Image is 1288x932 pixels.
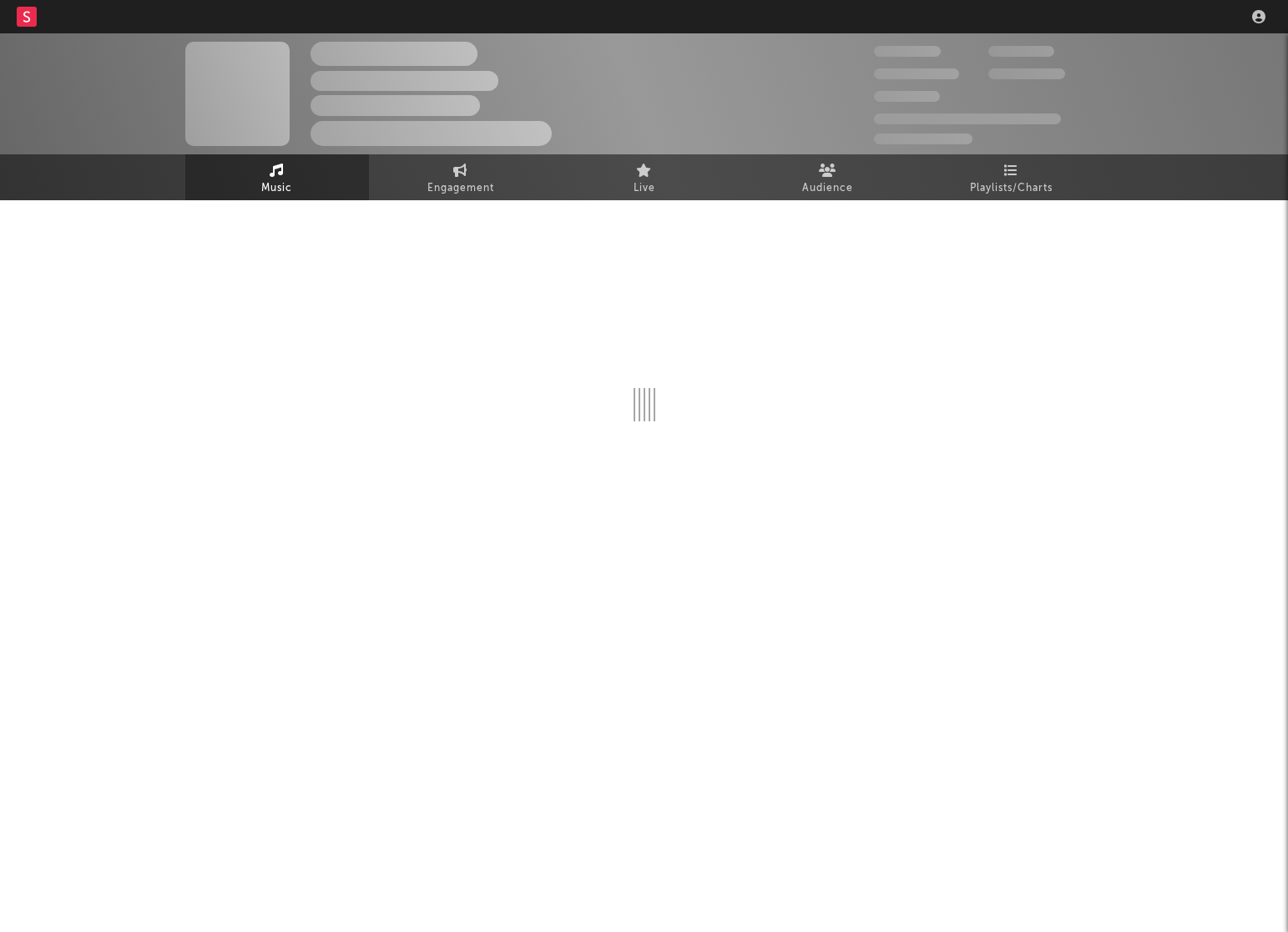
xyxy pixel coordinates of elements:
[369,154,553,200] a: Engagement
[874,113,1061,124] span: 50,000,000 Monthly Listeners
[920,154,1104,200] a: Playlists/Charts
[427,179,494,199] span: Engagement
[988,46,1054,57] span: 100,000
[736,154,920,200] a: Audience
[874,46,941,57] span: 300,000
[261,179,292,199] span: Music
[553,154,736,200] a: Live
[185,154,369,200] a: Music
[988,68,1065,79] span: 1,000,000
[874,68,959,79] span: 50,000,000
[874,134,972,144] span: Jump Score: 85.0
[802,179,853,199] span: Audience
[874,91,940,102] span: 100,000
[634,179,655,199] span: Live
[970,179,1053,199] span: Playlists/Charts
